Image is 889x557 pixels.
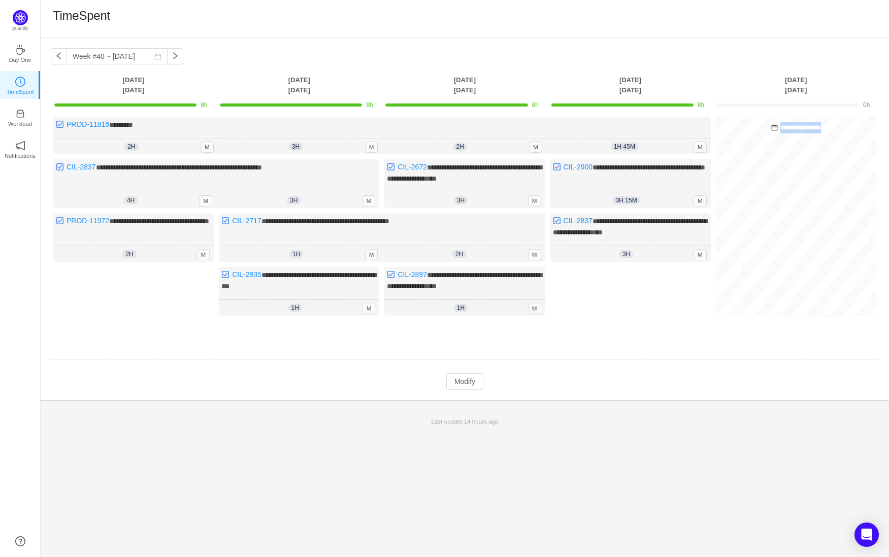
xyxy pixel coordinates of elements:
[12,25,29,32] p: Quantify
[15,536,25,546] a: icon: question-circle
[694,195,707,206] span: M
[15,80,25,90] a: icon: clock-circleTimeSpent
[713,75,879,95] th: [DATE] [DATE]
[13,10,28,25] img: Quantify
[199,195,212,206] span: M
[398,270,427,278] a: CIL-2897
[366,101,373,109] span: 8h
[431,418,498,425] span: Last update:
[5,151,36,160] p: Notifications
[8,119,32,128] p: Workload
[454,304,468,312] span: 1h
[564,163,593,171] a: CIL-2900
[15,144,25,154] a: icon: notificationNotifications
[365,142,378,153] span: M
[289,143,303,151] span: 3h
[216,75,382,95] th: [DATE] [DATE]
[15,109,25,119] i: icon: inbox
[289,250,303,258] span: 1h
[53,8,110,23] h1: TimeSpent
[454,196,468,204] span: 3h
[167,48,183,64] button: icon: right
[611,143,638,151] span: 1h 45m
[694,249,707,260] span: M
[67,48,168,64] input: Select a week
[232,270,261,278] a: CIL-2935
[15,77,25,87] i: icon: clock-circle
[398,163,427,171] a: CIL-2672
[553,163,561,171] img: 10318
[15,45,25,55] i: icon: coffee
[124,143,138,151] span: 2h
[154,53,161,60] i: icon: calendar
[363,303,376,314] span: M
[854,523,879,547] div: Open Intercom Messenger
[863,101,870,109] span: 0h
[56,217,64,225] img: 10318
[67,217,109,225] a: PROD-11972
[201,101,207,109] span: 8h
[529,142,542,153] span: M
[51,48,67,64] button: icon: left
[221,270,229,278] img: 10318
[9,55,31,64] p: Day One
[232,217,261,225] a: CIL-2717
[453,143,467,151] span: 2h
[387,270,395,278] img: 10318
[201,142,214,153] span: M
[122,250,136,258] span: 2h
[288,304,302,312] span: 1h
[564,217,593,225] a: CIL-2837
[67,163,96,171] a: CIL-2837
[287,196,301,204] span: 3h
[619,250,633,258] span: 3h
[15,112,25,122] a: icon: inboxWorkload
[7,87,34,96] p: TimeSpent
[464,418,499,425] span: 14 hours ago
[15,141,25,151] i: icon: notification
[196,249,210,260] span: M
[694,142,707,153] span: M
[452,250,466,258] span: 2h
[553,217,561,225] img: 10318
[528,303,541,314] span: M
[124,196,138,204] span: 4h
[67,120,109,128] a: PROD-11816
[528,195,541,206] span: M
[446,373,483,390] button: Modify
[365,249,378,260] span: M
[221,217,229,225] img: 10318
[15,48,25,58] a: icon: coffeeDay One
[382,75,547,95] th: [DATE] [DATE]
[56,163,64,171] img: 10318
[613,196,640,204] span: 3h 15m
[51,75,216,95] th: [DATE] [DATE]
[532,101,539,109] span: 8h
[548,75,713,95] th: [DATE] [DATE]
[771,124,778,131] i: icon: calendar
[387,163,395,171] img: 10318
[363,195,376,206] span: M
[528,249,541,260] span: M
[56,120,64,128] img: 10318
[698,101,704,109] span: 8h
